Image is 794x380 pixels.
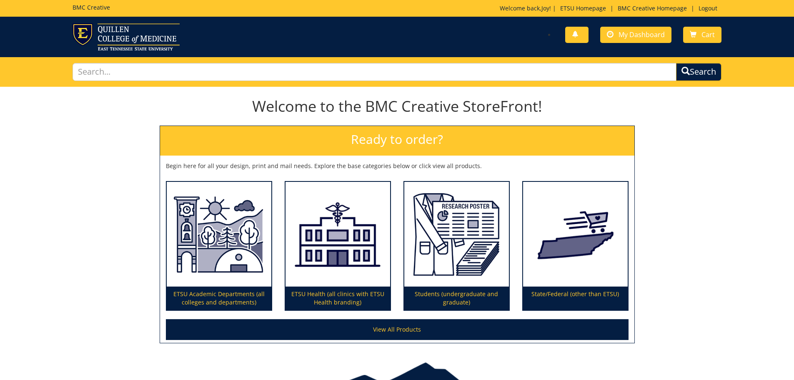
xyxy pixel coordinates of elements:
input: Search... [73,63,677,81]
a: ETSU Academic Departments (all colleges and departments) [167,182,271,310]
a: My Dashboard [600,27,671,43]
p: ETSU Health (all clinics with ETSU Health branding) [286,287,390,310]
img: Students (undergraduate and graduate) [404,182,509,287]
p: ETSU Academic Departments (all colleges and departments) [167,287,271,310]
img: State/Federal (other than ETSU) [523,182,628,287]
a: State/Federal (other than ETSU) [523,182,628,310]
a: Logout [694,4,721,12]
p: Begin here for all your design, print and mail needs. Explore the base categories below or click ... [166,162,629,170]
p: Students (undergraduate and graduate) [404,287,509,310]
img: ETSU Health (all clinics with ETSU Health branding) [286,182,390,287]
a: BMC Creative Homepage [614,4,691,12]
a: ETSU Health (all clinics with ETSU Health branding) [286,182,390,310]
span: Cart [701,30,715,39]
a: ETSU Homepage [556,4,610,12]
h2: Ready to order? [160,126,634,156]
a: Joy [541,4,549,12]
a: Cart [683,27,721,43]
h5: BMC Creative [73,4,110,10]
img: ETSU Academic Departments (all colleges and departments) [167,182,271,287]
p: State/Federal (other than ETSU) [523,287,628,310]
button: Search [676,63,721,81]
a: Students (undergraduate and graduate) [404,182,509,310]
p: Welcome back, ! | | | [500,4,721,13]
a: View All Products [166,319,629,340]
img: ETSU logo [73,23,180,50]
span: My Dashboard [619,30,665,39]
h1: Welcome to the BMC Creative StoreFront! [160,98,635,115]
